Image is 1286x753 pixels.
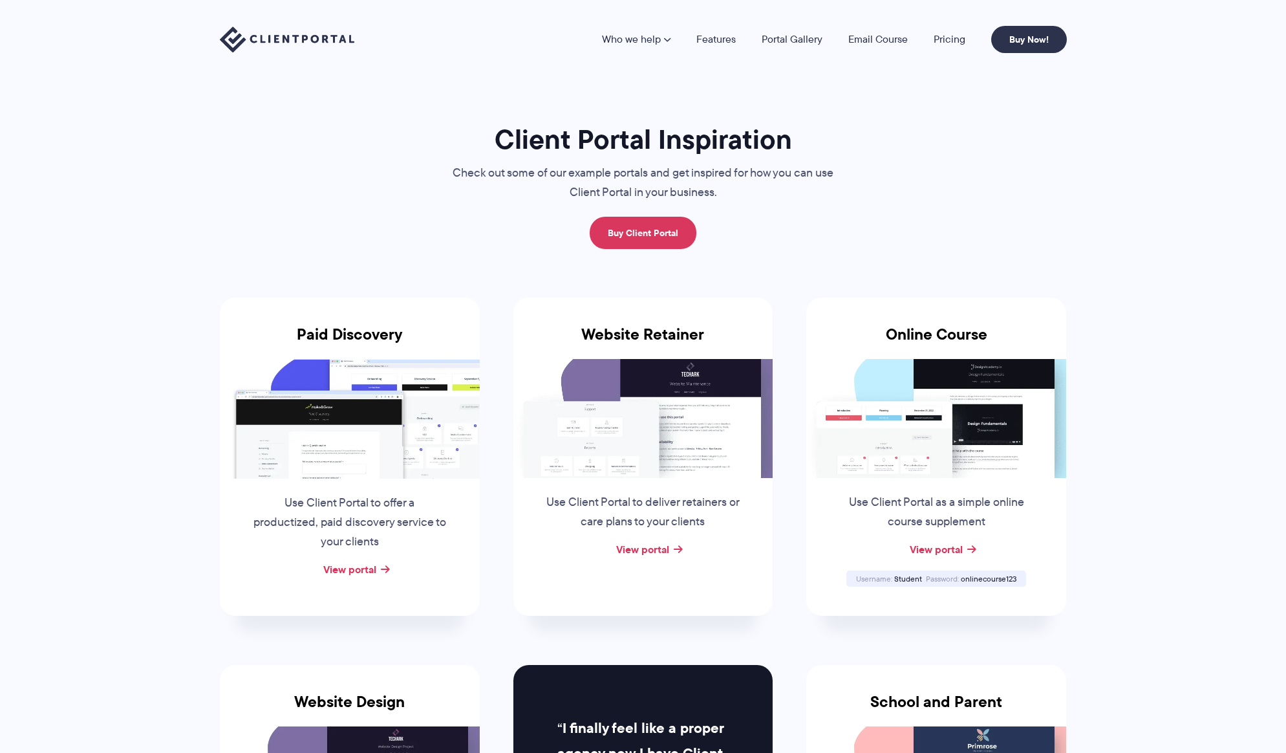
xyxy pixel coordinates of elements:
[894,573,922,584] span: Student
[220,693,480,726] h3: Website Design
[934,34,965,45] a: Pricing
[427,122,860,157] h1: Client Portal Inspiration
[856,573,892,584] span: Username
[696,34,736,45] a: Features
[961,573,1016,584] span: onlinecourse123
[427,164,860,202] p: Check out some of our example portals and get inspired for how you can use Client Portal in your ...
[220,325,480,359] h3: Paid Discovery
[838,493,1034,532] p: Use Client Portal as a simple online course supplement
[544,493,741,532] p: Use Client Portal to deliver retainers or care plans to your clients
[910,541,963,557] a: View portal
[806,325,1066,359] h3: Online Course
[848,34,908,45] a: Email Course
[252,494,448,552] p: Use Client Portal to offer a productized, paid discovery service to your clients
[762,34,822,45] a: Portal Gallery
[513,325,773,359] h3: Website Retainer
[806,693,1066,726] h3: School and Parent
[323,562,376,577] a: View portal
[602,34,670,45] a: Who we help
[926,573,959,584] span: Password
[590,217,696,249] a: Buy Client Portal
[616,541,669,557] a: View portal
[991,26,1067,53] a: Buy Now!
